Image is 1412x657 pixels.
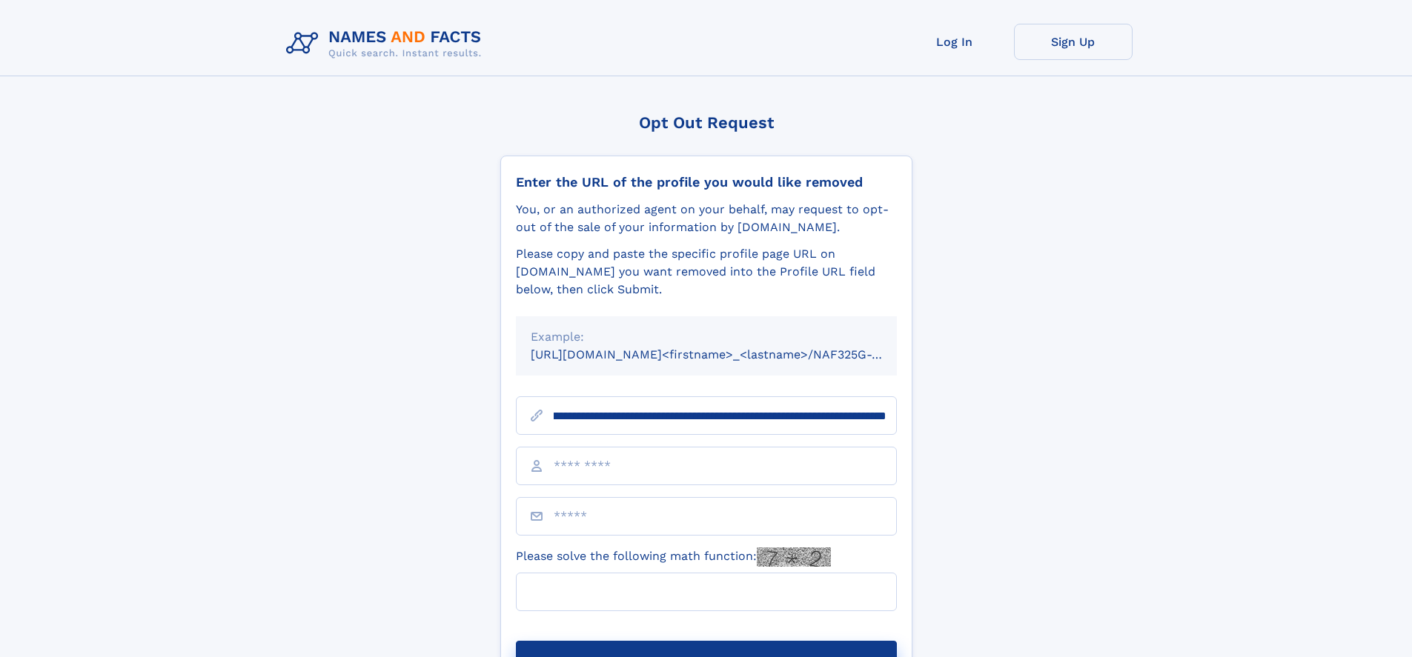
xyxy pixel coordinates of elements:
[516,201,897,236] div: You, or an authorized agent on your behalf, may request to opt-out of the sale of your informatio...
[516,174,897,190] div: Enter the URL of the profile you would like removed
[1014,24,1133,60] a: Sign Up
[500,113,912,132] div: Opt Out Request
[531,328,882,346] div: Example:
[516,245,897,299] div: Please copy and paste the specific profile page URL on [DOMAIN_NAME] you want removed into the Pr...
[531,347,925,361] small: [URL][DOMAIN_NAME]<firstname>_<lastname>/NAF325G-xxxxxxxx
[895,24,1014,60] a: Log In
[280,24,494,64] img: Logo Names and Facts
[516,547,831,567] label: Please solve the following math function:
